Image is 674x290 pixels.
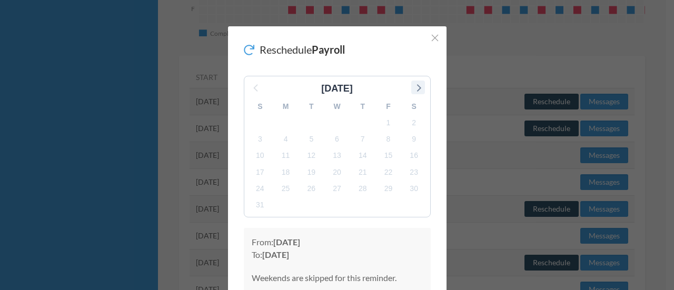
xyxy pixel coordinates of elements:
span: Monday, September 29, 2025 [381,181,395,196]
span: Monday, September 15, 2025 [381,148,395,163]
span: Sunday, September 14, 2025 [355,148,370,163]
h2: Reschedule [244,42,345,57]
span: Tuesday, September 23, 2025 [407,165,421,179]
span: Tuesday, September 9, 2025 [407,132,421,147]
span: Wednesday, September 24, 2025 [253,181,267,196]
div: [DATE] [317,82,357,96]
span: Saturday, September 6, 2025 [330,132,344,147]
div: M [273,98,299,115]
span: Thursday, September 25, 2025 [279,181,293,196]
span: Sunday, September 7, 2025 [355,132,370,147]
strong: [DATE] [273,237,300,247]
span: Friday, September 12, 2025 [304,148,319,163]
strong: [DATE] [262,249,289,259]
span: Saturday, September 20, 2025 [330,165,344,179]
span: Tuesday, September 30, 2025 [407,181,421,196]
span: Wednesday, September 10, 2025 [253,148,267,163]
span: Wednesday, September 3, 2025 [253,132,267,147]
span: Sunday, September 28, 2025 [355,181,370,196]
span: Saturday, September 13, 2025 [330,148,344,163]
div: T [350,98,375,115]
span: Wednesday, October 1, 2025 [253,198,267,213]
span: Saturday, September 27, 2025 [330,181,344,196]
span: Monday, September 22, 2025 [381,165,395,179]
span: Sunday, September 21, 2025 [355,165,370,179]
span: Friday, September 26, 2025 [304,181,319,196]
div: S [401,98,427,115]
span: Monday, September 8, 2025 [381,132,395,147]
span: Friday, September 5, 2025 [304,132,319,147]
span: Tuesday, September 2, 2025 [407,116,421,131]
p: From: To: [252,236,423,261]
span: Wednesday, September 17, 2025 [253,165,267,179]
div: W [324,98,350,115]
strong: Payroll [312,43,345,56]
button: Close [429,32,441,44]
span: Friday, September 19, 2025 [304,165,319,179]
p: Weekends are skipped for this reminder. [252,272,423,284]
div: T [299,98,324,115]
span: Thursday, September 18, 2025 [279,165,293,179]
span: Thursday, September 11, 2025 [279,148,293,163]
span: Monday, September 1, 2025 [381,116,395,131]
span: Tuesday, September 16, 2025 [407,148,421,163]
span: Thursday, September 4, 2025 [279,132,293,147]
div: S [247,98,273,115]
div: F [375,98,401,115]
